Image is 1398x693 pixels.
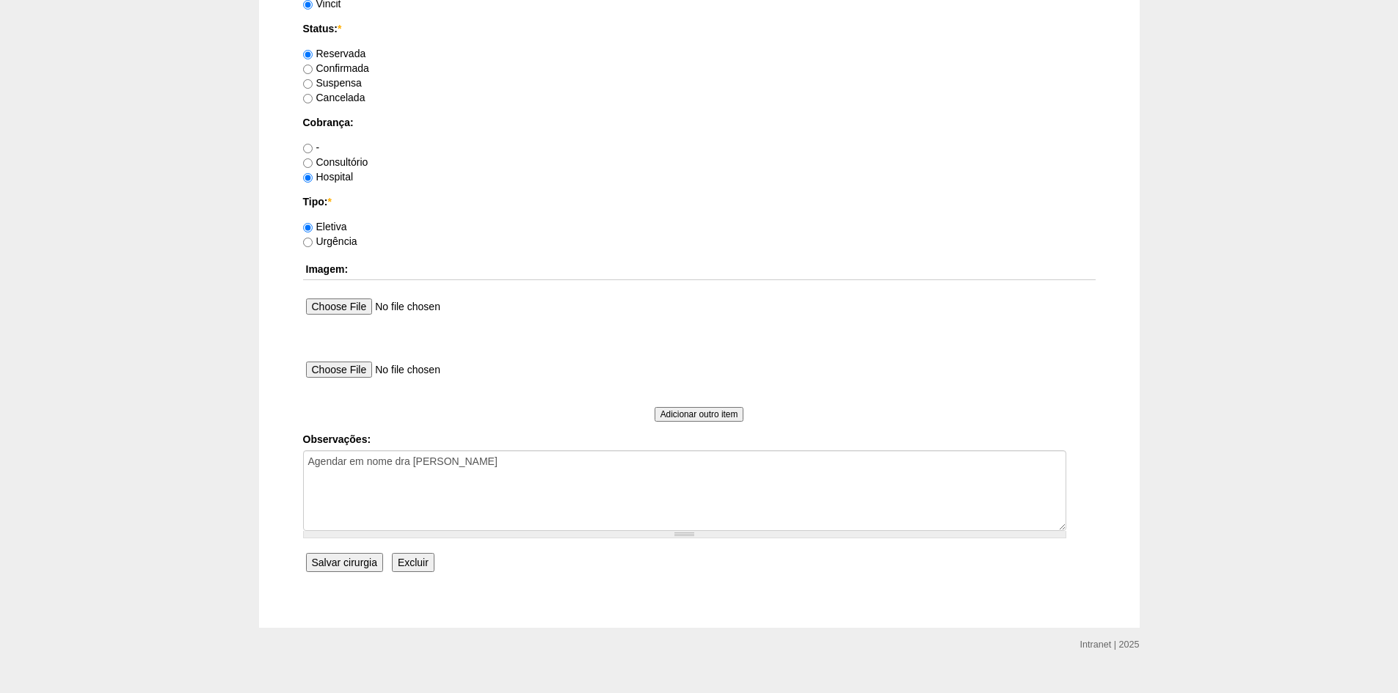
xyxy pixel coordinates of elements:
[303,65,313,74] input: Confirmada
[303,221,347,232] label: Eletiva
[303,94,313,103] input: Cancelada
[303,432,1096,447] label: Observações:
[303,158,313,168] input: Consultório
[303,259,1096,280] th: Imagem:
[303,156,368,168] label: Consultório
[303,144,313,153] input: -
[303,79,313,89] input: Suspensa
[303,450,1066,531] textarea: Vincit - Particular Anestesia:Dr [PERSON_NAME] Autorizada.
[303,223,313,232] input: Eletiva
[303,194,1096,209] label: Tipo:
[303,115,1096,130] label: Cobrança:
[306,553,383,572] input: Salvar cirurgia
[303,235,357,247] label: Urgência
[303,21,1096,36] label: Status:
[327,196,331,208] span: Este campo é obrigatório.
[655,407,744,422] input: Adicionar outro item
[392,553,434,572] input: Excluir
[303,77,362,89] label: Suspensa
[303,62,369,74] label: Confirmada
[303,92,365,103] label: Cancelada
[303,171,354,183] label: Hospital
[338,23,341,34] span: Este campo é obrigatório.
[303,48,366,59] label: Reservada
[303,173,313,183] input: Hospital
[303,50,313,59] input: Reservada
[1080,637,1140,652] div: Intranet | 2025
[303,238,313,247] input: Urgência
[303,142,320,153] label: -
